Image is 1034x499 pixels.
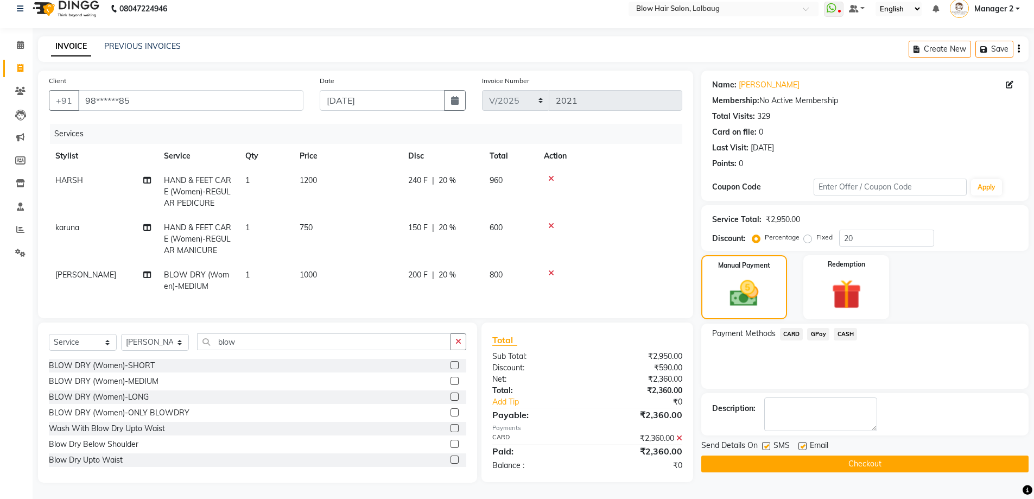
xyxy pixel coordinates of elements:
input: Search by Name/Mobile/Email/Code [78,90,303,111]
div: ₹2,360.00 [587,445,690,458]
span: GPay [807,328,829,340]
span: Total [492,334,517,346]
span: HAND & FEET CARE (Women)-REGULAR MANICURE [164,223,231,255]
label: Invoice Number [482,76,529,86]
th: Total [483,144,537,168]
div: Description: [712,403,756,414]
span: 1 [245,223,250,232]
span: 1200 [300,175,317,185]
div: Wash With Blow Dry Upto Waist [49,423,165,434]
span: 960 [490,175,503,185]
th: Service [157,144,239,168]
a: PREVIOUS INVOICES [104,41,181,51]
div: Total Visits: [712,111,755,122]
div: Name: [712,79,737,91]
div: No Active Membership [712,95,1018,106]
span: 1 [245,175,250,185]
div: Net: [484,374,587,385]
div: Discount: [484,362,587,374]
div: BLOW DRY (Women)-LONG [49,391,149,403]
div: Coupon Code [712,181,814,193]
button: Create New [909,41,971,58]
a: [PERSON_NAME] [739,79,800,91]
div: Discount: [712,233,746,244]
input: Enter Offer / Coupon Code [814,179,967,195]
label: Manual Payment [718,261,770,270]
span: 150 F [408,222,428,233]
span: karuna [55,223,79,232]
span: 20 % [439,175,456,186]
span: SMS [773,440,790,453]
button: Save [975,41,1013,58]
div: Total: [484,385,587,396]
span: CARD [780,328,803,340]
div: Membership: [712,95,759,106]
div: ₹2,950.00 [587,351,690,362]
div: Payments [492,424,682,433]
div: 0 [739,158,743,169]
div: ₹0 [587,460,690,471]
span: HAND & FEET CARE (Women)-REGULAR PEDICURE [164,175,231,208]
a: INVOICE [51,37,91,56]
div: Last Visit: [712,142,748,154]
div: CARD [484,433,587,444]
th: Action [537,144,682,168]
div: Balance : [484,460,587,471]
div: 0 [759,127,763,138]
span: CASH [834,328,857,340]
label: Fixed [816,232,833,242]
div: Blow Dry Below Shoulder [49,439,138,450]
label: Client [49,76,66,86]
div: Blow Dry Upto Waist [49,454,123,466]
button: Apply [971,179,1002,195]
div: ₹2,360.00 [587,408,690,421]
span: | [432,269,434,281]
span: 240 F [408,175,428,186]
th: Qty [239,144,293,168]
span: 1 [245,270,250,280]
span: HARSH [55,175,83,185]
div: ₹2,360.00 [587,433,690,444]
div: Points: [712,158,737,169]
button: +91 [49,90,79,111]
label: Redemption [828,260,865,269]
div: ₹0 [605,396,690,408]
span: 20 % [439,269,456,281]
th: Disc [402,144,483,168]
span: 20 % [439,222,456,233]
div: ₹2,360.00 [587,385,690,396]
div: Sub Total: [484,351,587,362]
span: 200 F [408,269,428,281]
div: Card on file: [712,127,757,138]
div: ₹590.00 [587,362,690,374]
div: Service Total: [712,214,762,225]
th: Price [293,144,402,168]
span: BLOW DRY (Women)-MEDIUM [164,270,229,291]
div: BLOW DRY (Women)-SHORT [49,360,155,371]
span: 1000 [300,270,317,280]
span: | [432,222,434,233]
span: [PERSON_NAME] [55,270,116,280]
div: Payable: [484,408,587,421]
span: Email [810,440,828,453]
span: 800 [490,270,503,280]
a: Add Tip [484,396,604,408]
div: [DATE] [751,142,774,154]
button: Checkout [701,456,1029,472]
img: _cash.svg [721,277,767,310]
label: Percentage [765,232,800,242]
th: Stylist [49,144,157,168]
div: Paid: [484,445,587,458]
div: Services [50,124,690,144]
span: 600 [490,223,503,232]
div: ₹2,360.00 [587,374,690,385]
input: Search or Scan [197,333,451,350]
span: 750 [300,223,313,232]
span: Payment Methods [712,328,776,339]
img: _gift.svg [822,276,871,313]
div: BLOW DRY (Women)-ONLY BLOWDRY [49,407,189,419]
div: 329 [757,111,770,122]
span: Manager 2 [974,3,1013,15]
label: Date [320,76,334,86]
div: BLOW DRY (Women)-MEDIUM [49,376,158,387]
